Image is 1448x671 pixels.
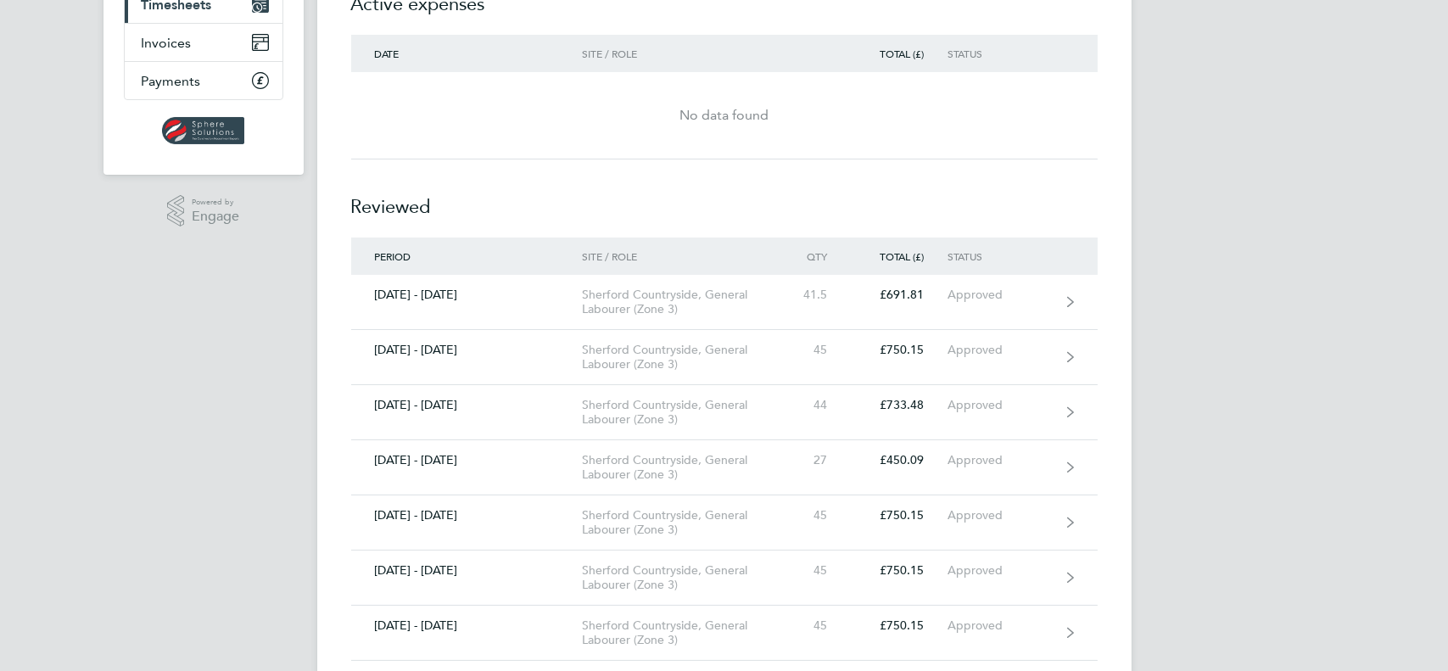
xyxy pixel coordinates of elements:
a: Payments [125,62,282,99]
div: 41.5 [776,288,851,302]
div: Sherford Countryside, General Labourer (Zone 3) [582,508,776,537]
div: [DATE] - [DATE] [351,508,583,523]
span: Invoices [142,35,192,51]
div: [DATE] - [DATE] [351,398,583,412]
div: Status [948,48,1052,59]
div: Total (£) [851,48,948,59]
div: [DATE] - [DATE] [351,563,583,578]
div: Total (£) [851,250,948,262]
div: Site / Role [582,48,776,59]
div: 45 [776,343,851,357]
a: Invoices [125,24,282,61]
a: [DATE] - [DATE]Sherford Countryside, General Labourer (Zone 3)45£750.15Approved [351,551,1098,606]
div: Approved [948,563,1052,578]
div: Sherford Countryside, General Labourer (Zone 3) [582,453,776,482]
img: spheresolutions-logo-retina.png [162,117,244,144]
div: £733.48 [851,398,948,412]
div: £750.15 [851,618,948,633]
div: 27 [776,453,851,467]
a: [DATE] - [DATE]Sherford Countryside, General Labourer (Zone 3)27£450.09Approved [351,440,1098,495]
div: [DATE] - [DATE] [351,288,583,302]
span: Engage [192,210,239,224]
h2: Reviewed [351,159,1098,238]
a: [DATE] - [DATE]Sherford Countryside, General Labourer (Zone 3)41.5£691.81Approved [351,275,1098,330]
span: Payments [142,73,201,89]
div: No data found [351,105,1098,126]
div: Status [948,250,1052,262]
div: 44 [776,398,851,412]
div: 45 [776,618,851,633]
div: Approved [948,343,1052,357]
a: [DATE] - [DATE]Sherford Countryside, General Labourer (Zone 3)45£750.15Approved [351,330,1098,385]
div: £750.15 [851,343,948,357]
span: Period [375,249,411,263]
div: [DATE] - [DATE] [351,618,583,633]
div: Site / Role [582,250,776,262]
a: [DATE] - [DATE]Sherford Countryside, General Labourer (Zone 3)44£733.48Approved [351,385,1098,440]
span: Powered by [192,195,239,210]
div: Sherford Countryside, General Labourer (Zone 3) [582,343,776,372]
div: 45 [776,563,851,578]
div: £450.09 [851,453,948,467]
a: Go to home page [124,117,283,144]
div: £750.15 [851,563,948,578]
div: Approved [948,398,1052,412]
div: Date [351,48,583,59]
div: [DATE] - [DATE] [351,343,583,357]
div: Approved [948,618,1052,633]
div: Approved [948,288,1052,302]
a: Powered byEngage [167,195,239,227]
div: Sherford Countryside, General Labourer (Zone 3) [582,563,776,592]
div: [DATE] - [DATE] [351,453,583,467]
div: Approved [948,508,1052,523]
a: [DATE] - [DATE]Sherford Countryside, General Labourer (Zone 3)45£750.15Approved [351,495,1098,551]
a: [DATE] - [DATE]Sherford Countryside, General Labourer (Zone 3)45£750.15Approved [351,606,1098,661]
div: Approved [948,453,1052,467]
div: Sherford Countryside, General Labourer (Zone 3) [582,618,776,647]
div: £691.81 [851,288,948,302]
div: £750.15 [851,508,948,523]
div: Sherford Countryside, General Labourer (Zone 3) [582,288,776,316]
div: 45 [776,508,851,523]
div: Qty [776,250,851,262]
div: Sherford Countryside, General Labourer (Zone 3) [582,398,776,427]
